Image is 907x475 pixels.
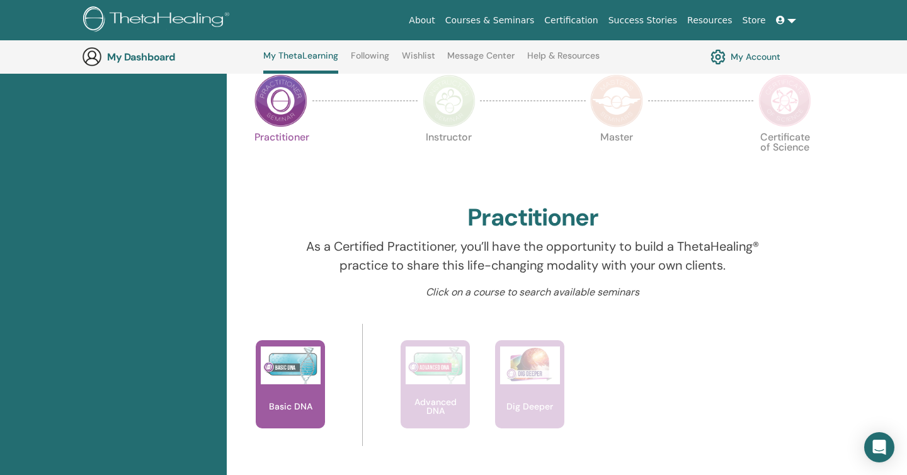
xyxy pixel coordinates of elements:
img: Instructor [423,74,476,127]
a: Courses & Seminars [440,9,540,32]
a: Success Stories [603,9,682,32]
p: Advanced DNA [401,398,470,415]
img: Certificate of Science [758,74,811,127]
a: Dig Deeper Dig Deeper [495,340,564,454]
img: Dig Deeper [500,346,560,384]
a: About [404,9,440,32]
a: Message Center [447,50,515,71]
img: Master [590,74,643,127]
p: Practitioner [254,132,307,185]
img: logo.png [83,6,234,35]
a: Advanced DNA Advanced DNA [401,340,470,454]
p: As a Certified Practitioner, you’ll have the opportunity to build a ThetaHealing® practice to sha... [299,237,768,275]
a: My ThetaLearning [263,50,338,74]
a: Basic DNA Basic DNA [256,340,325,454]
h2: Practitioner [467,203,599,232]
img: Practitioner [254,74,307,127]
div: Open Intercom Messenger [864,432,894,462]
img: Basic DNA [261,346,321,384]
p: Instructor [423,132,476,185]
h3: My Dashboard [107,51,233,63]
img: Advanced DNA [406,346,465,384]
a: Wishlist [402,50,435,71]
p: Basic DNA [264,402,317,411]
a: My Account [710,46,780,67]
p: Dig Deeper [501,402,558,411]
p: Master [590,132,643,185]
img: cog.svg [710,46,726,67]
img: generic-user-icon.jpg [82,47,102,67]
p: Certificate of Science [758,132,811,185]
a: Resources [682,9,738,32]
p: Click on a course to search available seminars [299,285,768,300]
a: Store [738,9,771,32]
a: Help & Resources [527,50,600,71]
a: Following [351,50,389,71]
a: Certification [539,9,603,32]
